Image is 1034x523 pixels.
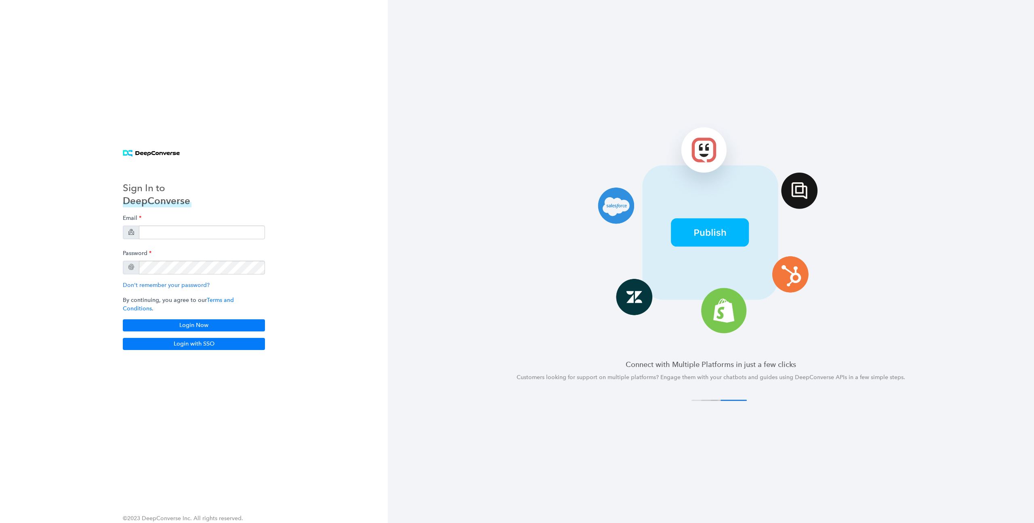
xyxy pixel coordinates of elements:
h3: DeepConverse [123,194,191,207]
label: Password [123,246,151,261]
button: 1 [691,400,718,401]
img: carousel 4 [549,117,872,340]
label: Email [123,211,141,226]
a: Terms and Conditions [123,297,234,312]
button: 2 [701,400,727,401]
p: By continuing, you agree to our . [123,296,265,313]
button: 3 [711,400,737,401]
img: horizontal logo [123,150,180,157]
span: ©2023 DeepConverse Inc. All rights reserved. [123,515,243,522]
span: Customers looking for support on multiple platforms? Engage them with your chatbots and guides us... [517,374,905,381]
button: 4 [721,400,747,401]
h4: Connect with Multiple Platforms in just a few clicks [407,359,1015,369]
h3: Sign In to [123,181,191,194]
button: Login with SSO [123,338,265,350]
a: Don't remember your password? [123,282,210,289]
button: Login Now [123,319,265,331]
